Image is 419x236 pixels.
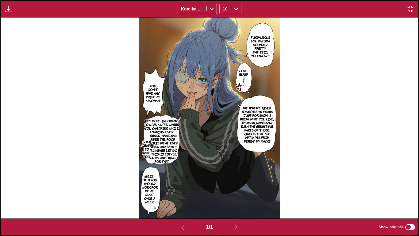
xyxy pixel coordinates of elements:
[139,139,155,159] p: Look forward to [DATE], too.
[144,83,162,104] p: You don't have any pride as a woman!
[233,223,240,230] img: Next page
[179,224,186,231] img: Previous page
[140,173,159,205] p: Geez, then you should work for me at least once a week.
[238,68,249,77] p: Come here?
[239,105,276,144] p: We haven't lived together in years just for show. I know what you like, [PERSON_NAME]-san! Even t...
[143,118,180,164] p: It's more important to live a life where you can drink while fawning over [PERSON_NAME]-san under...
[249,34,272,59] p: Pukskuscus lol Kazuma sounded pretty pathetic, you know?
[379,225,403,229] span: Show original
[405,224,415,230] input: Show original
[5,5,12,13] img: Download translated images
[206,224,213,230] span: 1 / 1
[139,18,280,218] img: Manga Panel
